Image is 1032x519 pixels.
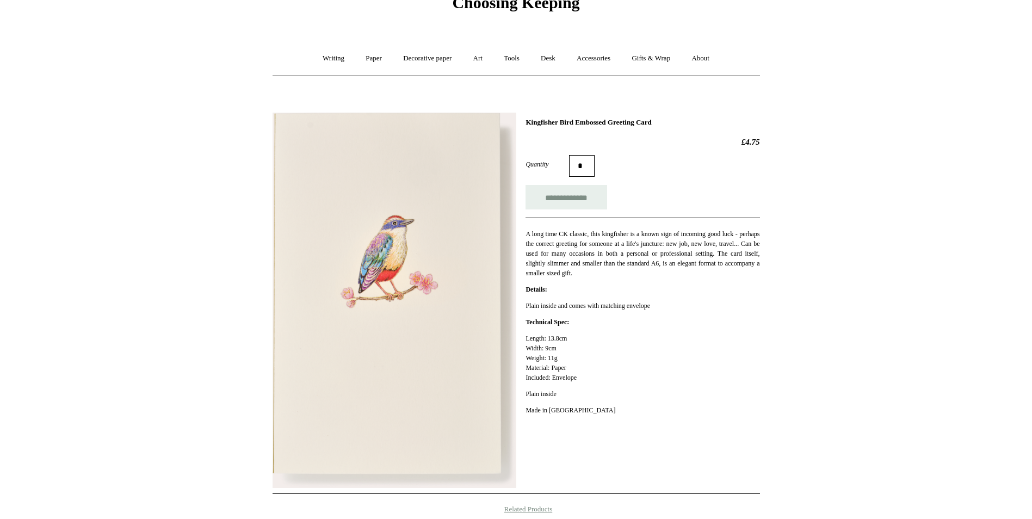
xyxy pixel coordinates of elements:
a: Tools [494,44,529,73]
strong: Details: [526,286,547,293]
a: Writing [313,44,354,73]
a: Gifts & Wrap [622,44,680,73]
p: Plain inside and comes with matching envelope [526,301,759,311]
a: Paper [356,44,392,73]
a: About [682,44,719,73]
p: Plain inside [526,389,759,399]
a: Desk [531,44,565,73]
a: Accessories [567,44,620,73]
a: Choosing Keeping [452,2,579,10]
p: Length: 13.8cm Width: 9cm Weight: 11g Material: Paper Included: Envelope [526,333,759,382]
h1: Kingfisher Bird Embossed Greeting Card [526,118,759,127]
p: A long time CK classic, this kingfisher is a known sign of incoming good luck - perhaps the corre... [526,229,759,278]
h2: £4.75 [526,137,759,147]
label: Quantity [526,159,569,169]
a: Decorative paper [393,44,461,73]
img: Kingfisher Bird Embossed Greeting Card [273,113,516,488]
strong: Technical Spec: [526,318,569,326]
p: Made in [GEOGRAPHIC_DATA] [526,405,759,415]
h4: Related Products [244,505,788,514]
a: Art [464,44,492,73]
